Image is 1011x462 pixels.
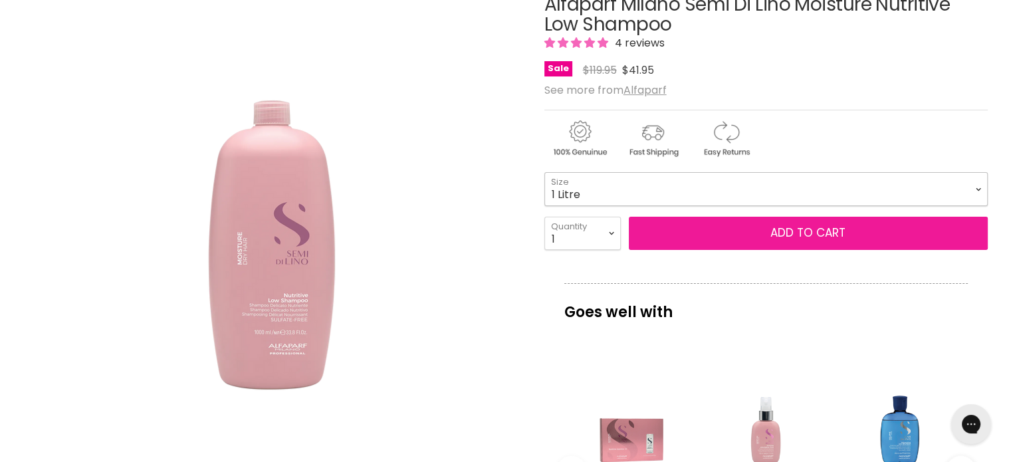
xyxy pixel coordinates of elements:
img: shipping.gif [618,118,688,159]
button: Add to cart [629,217,988,250]
p: Goes well with [564,283,968,327]
span: Sale [544,61,572,76]
img: genuine.gif [544,118,615,159]
iframe: Gorgias live chat messenger [945,400,998,449]
span: 5.00 stars [544,35,611,51]
span: See more from [544,82,667,98]
span: 4 reviews [611,35,665,51]
span: $119.95 [583,62,617,78]
select: Quantity [544,217,621,250]
span: $41.95 [622,62,654,78]
img: returns.gif [691,118,761,159]
a: Alfaparf [623,82,667,98]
